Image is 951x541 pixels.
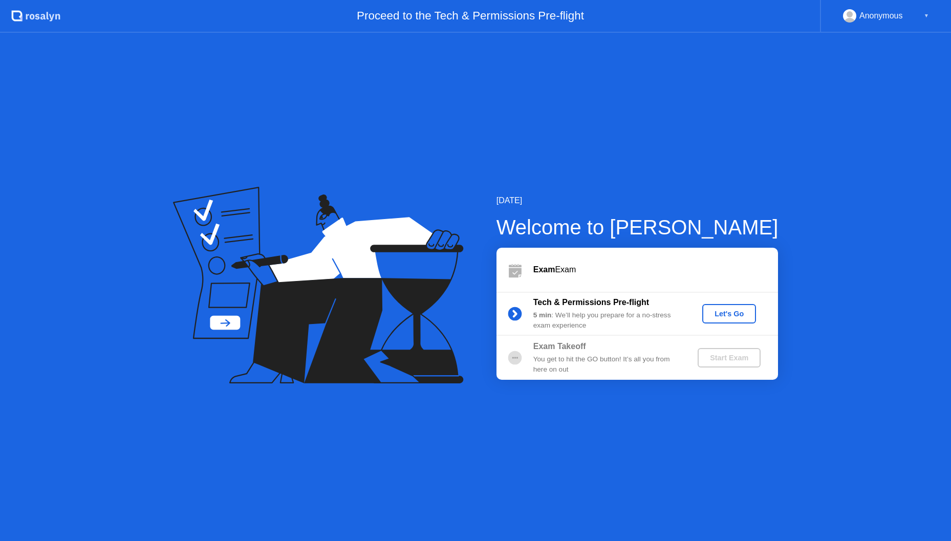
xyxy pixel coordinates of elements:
[702,354,757,362] div: Start Exam
[859,9,903,23] div: Anonymous
[533,264,778,276] div: Exam
[496,194,779,207] div: [DATE]
[706,310,752,318] div: Let's Go
[533,311,552,319] b: 5 min
[924,9,929,23] div: ▼
[533,342,586,351] b: Exam Takeoff
[496,212,779,243] div: Welcome to [PERSON_NAME]
[533,310,681,331] div: : We’ll help you prepare for a no-stress exam experience
[702,304,756,323] button: Let's Go
[533,298,649,307] b: Tech & Permissions Pre-flight
[533,354,681,375] div: You get to hit the GO button! It’s all you from here on out
[698,348,761,367] button: Start Exam
[533,265,555,274] b: Exam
